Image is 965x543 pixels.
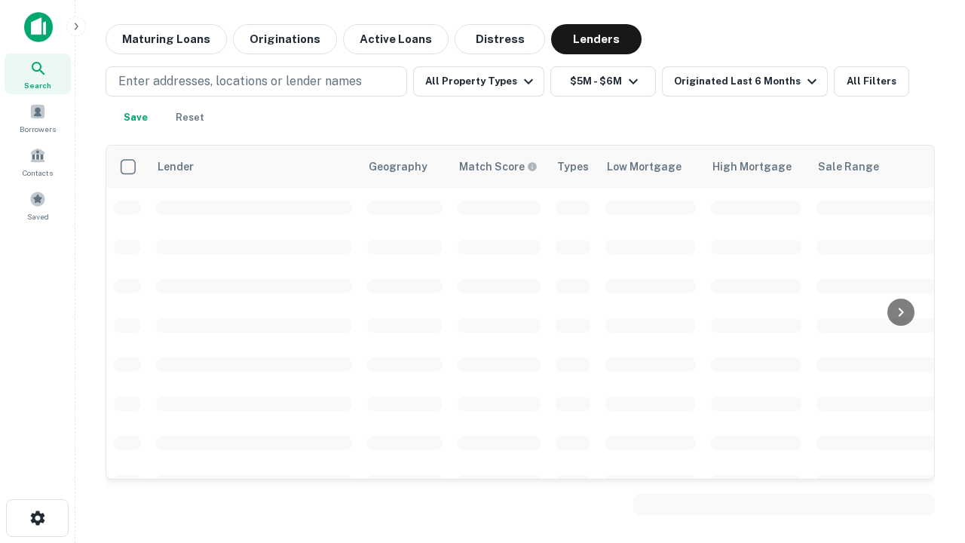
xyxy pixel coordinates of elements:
button: Distress [455,24,545,54]
a: Search [5,54,71,94]
div: Sale Range [818,158,879,176]
div: Capitalize uses an advanced AI algorithm to match your search with the best lender. The match sco... [459,158,538,175]
button: All Property Types [413,66,544,97]
div: Lender [158,158,194,176]
span: Search [24,79,51,91]
h6: Match Score [459,158,535,175]
button: Maturing Loans [106,24,227,54]
button: Enter addresses, locations or lender names [106,66,407,97]
button: Active Loans [343,24,449,54]
img: capitalize-icon.png [24,12,53,42]
button: $5M - $6M [550,66,656,97]
span: Contacts [23,167,53,179]
th: Geography [360,146,450,188]
th: Capitalize uses an advanced AI algorithm to match your search with the best lender. The match sco... [450,146,548,188]
a: Saved [5,185,71,225]
th: Lender [149,146,360,188]
a: Contacts [5,141,71,182]
button: Originations [233,24,337,54]
button: Originated Last 6 Months [662,66,828,97]
th: Sale Range [809,146,945,188]
div: Geography [369,158,427,176]
iframe: Chat Widget [890,374,965,446]
button: Reset [166,103,214,133]
a: Borrowers [5,97,71,138]
button: Save your search to get updates of matches that match your search criteria. [112,103,160,133]
div: Originated Last 6 Months [674,72,821,90]
div: Low Mortgage [607,158,682,176]
p: Enter addresses, locations or lender names [118,72,362,90]
span: Saved [27,210,49,222]
div: Types [557,158,589,176]
th: Types [548,146,598,188]
th: High Mortgage [703,146,809,188]
button: All Filters [834,66,909,97]
span: Borrowers [20,123,56,135]
button: Lenders [551,24,642,54]
th: Low Mortgage [598,146,703,188]
div: High Mortgage [712,158,792,176]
